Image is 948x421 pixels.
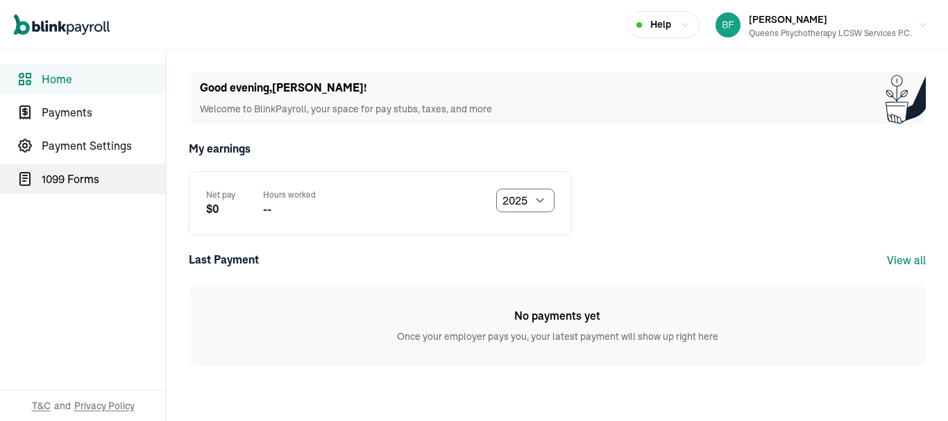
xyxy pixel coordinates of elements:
button: [PERSON_NAME]Queens Psychotherapy LCSW Services P.C. [710,8,934,42]
p: Welcome to BlinkPayroll, your space for pay stubs, taxes, and more [200,102,492,117]
h1: No payments yet [514,307,600,324]
button: Help [627,11,700,38]
p: -- [263,201,316,218]
span: T&C [32,399,51,413]
span: [PERSON_NAME] [749,13,827,26]
p: Hours worked [263,189,316,201]
p: Net pay [206,189,235,201]
span: Payment Settings [42,137,166,154]
h1: Good evening , [PERSON_NAME] ! [200,80,492,96]
nav: Global [14,5,110,45]
p: $0 [206,201,235,218]
span: Home [42,71,166,87]
a: View all [887,253,926,267]
span: 1099 Forms [42,171,166,187]
div: Last Payment [189,252,259,268]
span: Privacy Policy [74,399,135,413]
h2: My earnings [189,141,926,157]
img: Plant illustration [886,72,926,124]
iframe: Chat Widget [879,354,948,421]
span: Help [650,17,671,32]
div: Queens Psychotherapy LCSW Services P.C. [749,27,912,40]
p: Once your employer pays you, your latest payment will show up right here [397,329,718,344]
span: Payments [42,104,166,121]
